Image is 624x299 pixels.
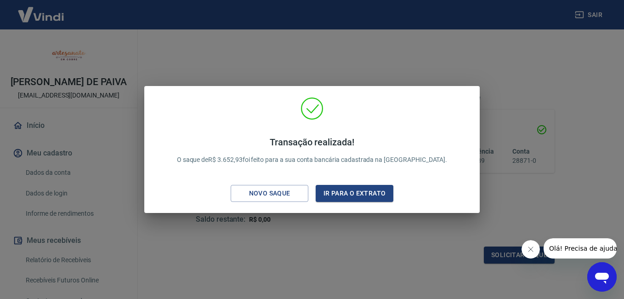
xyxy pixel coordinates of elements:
h4: Transação realizada! [177,137,448,148]
button: Ir para o extrato [316,185,393,202]
span: Olá! Precisa de ajuda? [6,6,77,14]
iframe: Botão para abrir a janela de mensagens [587,262,617,292]
p: O saque de R$ 3.652,93 foi feito para a sua conta bancária cadastrada na [GEOGRAPHIC_DATA]. [177,137,448,165]
button: Novo saque [231,185,308,202]
iframe: Mensagem da empresa [544,238,617,259]
iframe: Fechar mensagem [522,240,540,259]
div: Novo saque [238,188,301,199]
